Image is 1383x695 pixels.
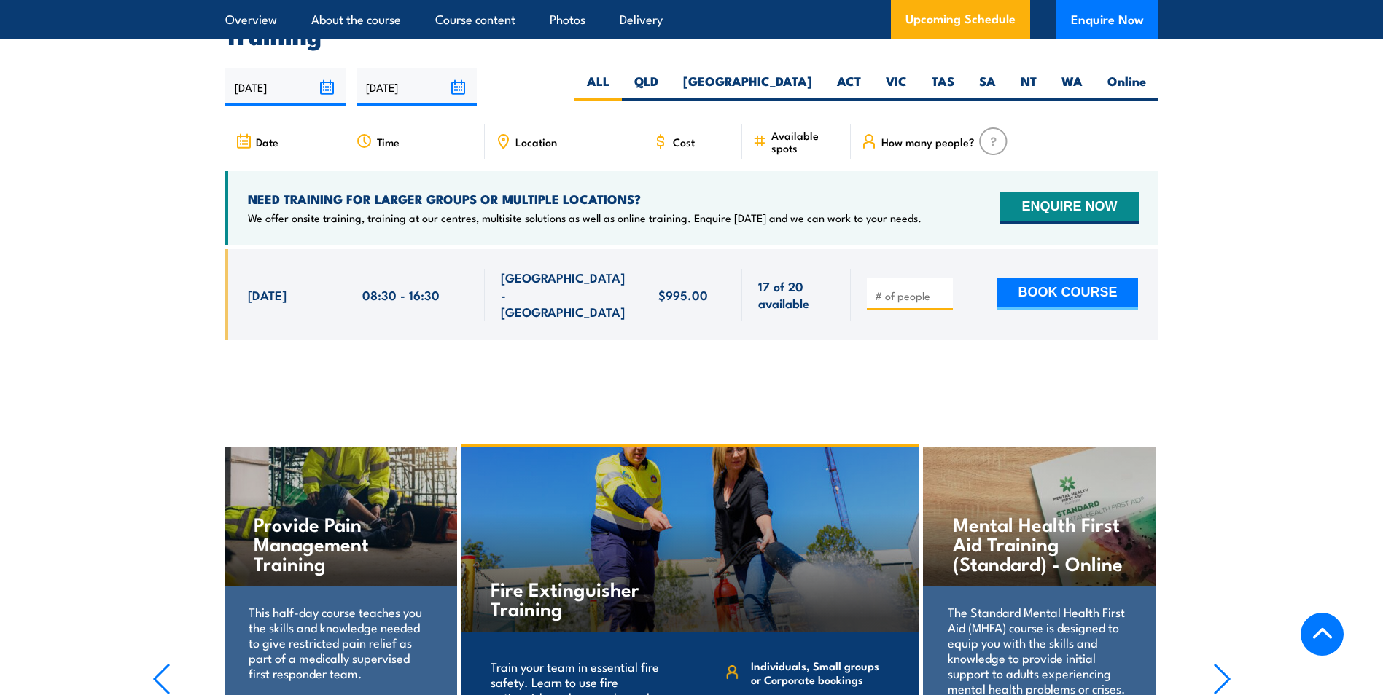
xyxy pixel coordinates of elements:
input: From date [225,68,346,106]
input: # of people [875,288,948,303]
span: $995.00 [658,286,708,303]
h2: UPCOMING SCHEDULE FOR - "NSW Health & Safety Representative Initial 5 Day Training" [225,4,1158,45]
span: Location [515,136,557,148]
label: TAS [919,73,967,101]
h4: NEED TRAINING FOR LARGER GROUPS OR MULTIPLE LOCATIONS? [248,191,922,207]
span: 17 of 20 available [758,278,835,312]
span: Time [377,136,400,148]
span: Date [256,136,278,148]
span: How many people? [881,136,975,148]
span: [GEOGRAPHIC_DATA] - [GEOGRAPHIC_DATA] [501,269,626,320]
p: We offer onsite training, training at our centres, multisite solutions as well as online training... [248,211,922,225]
label: SA [967,73,1008,101]
h4: Mental Health First Aid Training (Standard) - Online [953,514,1126,573]
span: Cost [673,136,695,148]
label: VIC [873,73,919,101]
input: To date [357,68,477,106]
button: BOOK COURSE [997,278,1138,310]
span: [DATE] [248,286,287,303]
label: WA [1049,73,1095,101]
span: 08:30 - 16:30 [362,286,440,303]
span: Individuals, Small groups or Corporate bookings [751,659,889,686]
button: ENQUIRE NOW [1000,192,1138,224]
p: This half-day course teaches you the skills and knowledge needed to give restricted pain relief a... [249,604,432,680]
label: ACT [825,73,873,101]
label: ALL [574,73,622,101]
span: Available spots [771,129,841,154]
h4: Fire Extinguisher Training [491,578,662,618]
label: NT [1008,73,1049,101]
label: [GEOGRAPHIC_DATA] [671,73,825,101]
label: Online [1095,73,1158,101]
label: QLD [622,73,671,101]
h4: Provide Pain Management Training [254,514,426,573]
